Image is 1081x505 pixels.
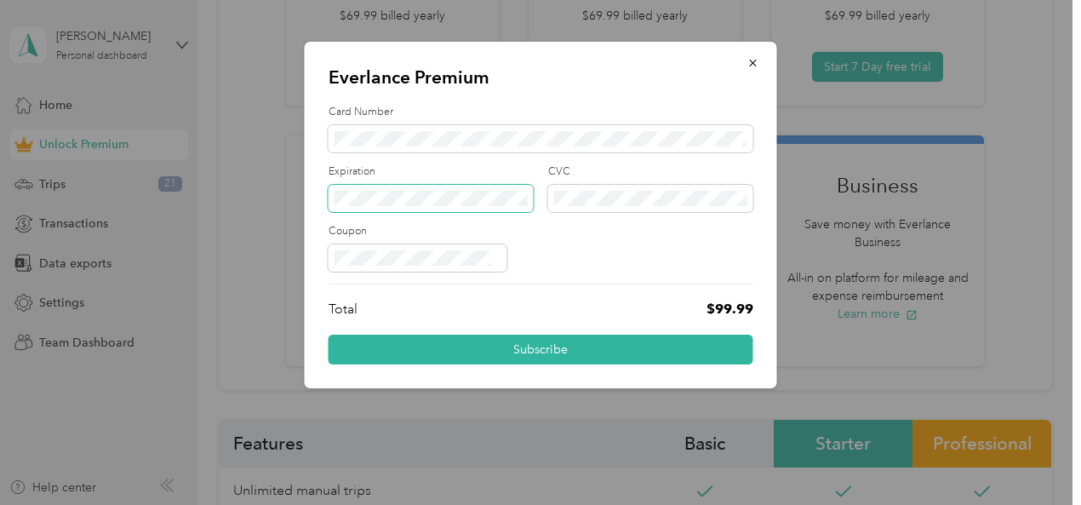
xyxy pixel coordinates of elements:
[706,299,753,320] p: $99.99
[986,410,1081,505] iframe: Everlance-gr Chat Button Frame
[329,66,753,89] p: Everlance Premium
[329,105,753,120] label: Card Number
[329,299,357,320] p: Total
[329,335,753,364] button: Subscribe
[329,164,534,180] label: Expiration
[548,164,753,180] label: CVC
[329,224,753,239] label: Coupon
